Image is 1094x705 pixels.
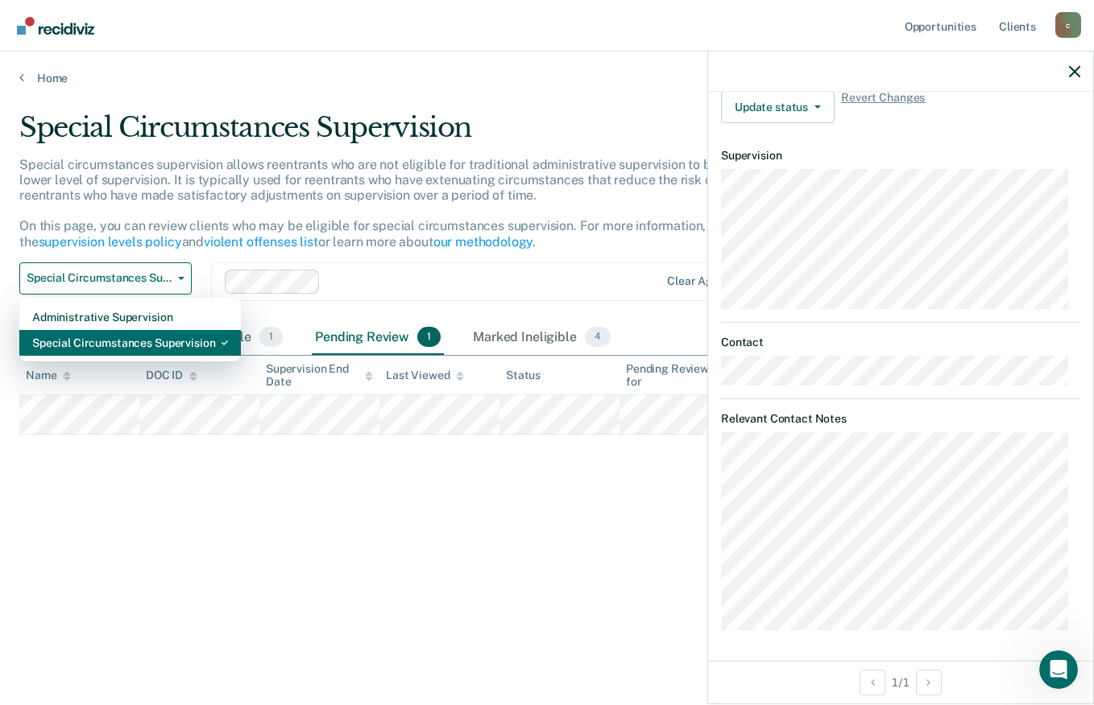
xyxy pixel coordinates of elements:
[19,111,840,157] div: Special Circumstances Supervision
[19,71,1075,85] a: Home
[721,91,835,123] button: Update status
[26,369,71,382] div: Name
[667,274,736,288] div: Clear agents
[1055,12,1081,38] button: Profile dropdown button
[626,362,733,390] div: Pending Review for
[146,369,197,382] div: DOC ID
[721,149,1080,163] dt: Supervision
[259,327,283,348] span: 1
[585,327,611,348] span: 4
[266,362,373,390] div: Supervision End Date
[39,234,182,249] a: supervision levels policy
[916,670,942,695] button: Next Opportunity
[721,336,1080,349] dt: Contact
[19,157,810,249] p: Special circumstances supervision allows reentrants who are not eligible for traditional administ...
[386,369,464,382] div: Last Viewed
[32,304,228,330] div: Administrative Supervision
[433,234,533,249] a: our methodology
[721,412,1080,426] dt: Relevant Contact Notes
[708,661,1093,703] div: 1 / 1
[506,369,541,382] div: Status
[470,320,614,356] div: Marked Ineligible
[841,91,925,123] span: Revert Changes
[27,271,172,285] span: Special Circumstances Supervision
[860,670,885,695] button: Previous Opportunity
[1055,12,1081,38] div: c
[204,234,318,249] a: violent offenses list
[312,320,444,356] div: Pending Review
[417,327,441,348] span: 1
[1039,650,1078,689] iframe: Intercom live chat
[17,17,94,35] img: Recidiviz
[32,330,228,356] div: Special Circumstances Supervision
